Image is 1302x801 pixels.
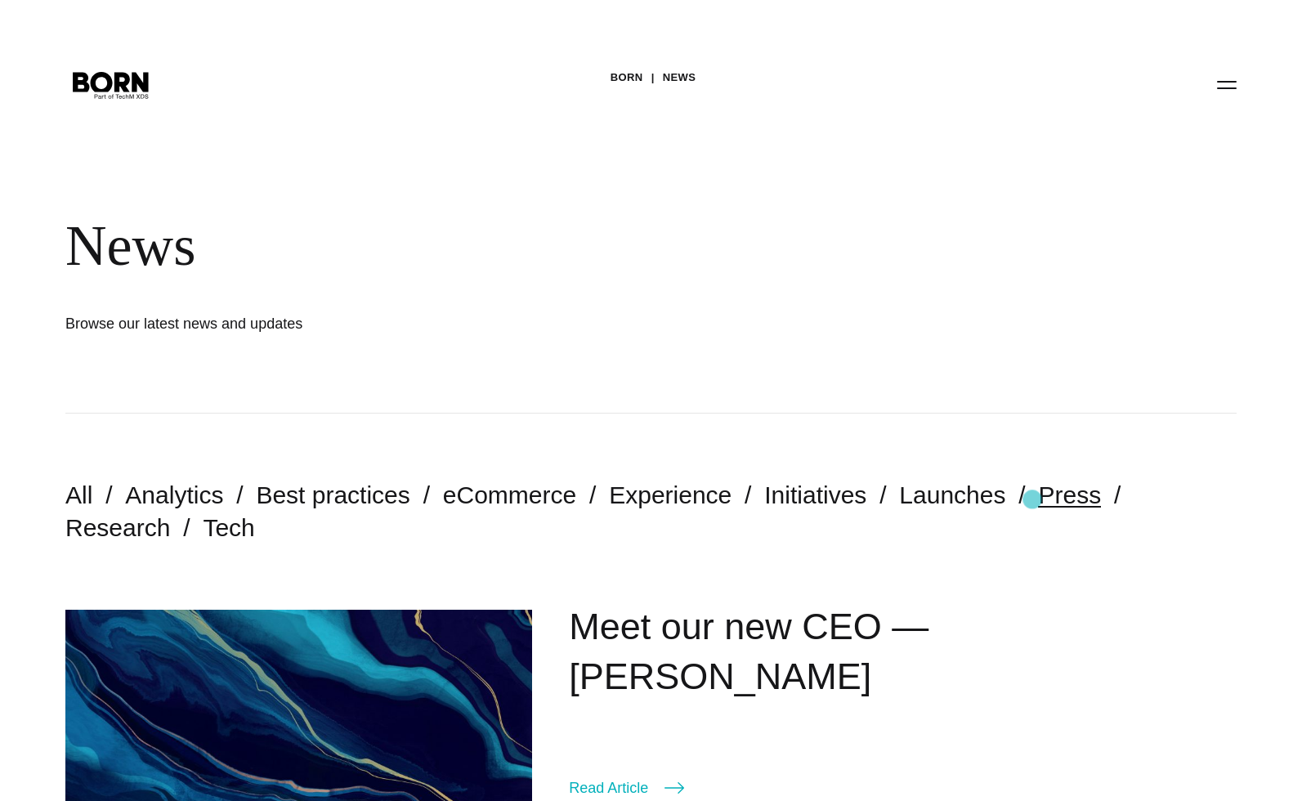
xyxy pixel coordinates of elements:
a: Read Article [569,776,684,799]
a: Research [65,514,170,541]
a: News [663,65,696,90]
div: News [65,213,997,280]
a: Press [1038,481,1101,508]
a: Meet our new CEO — [PERSON_NAME] [569,606,928,696]
a: BORN [611,65,643,90]
h1: Browse our latest news and updates [65,312,556,335]
a: Tech [203,514,254,541]
a: Best practices [256,481,409,508]
a: Launches [899,481,1005,508]
a: Analytics [125,481,223,508]
a: eCommerce [443,481,576,508]
a: Experience [609,481,732,508]
button: Open [1207,67,1246,101]
a: All [65,481,92,508]
a: Initiatives [764,481,866,508]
